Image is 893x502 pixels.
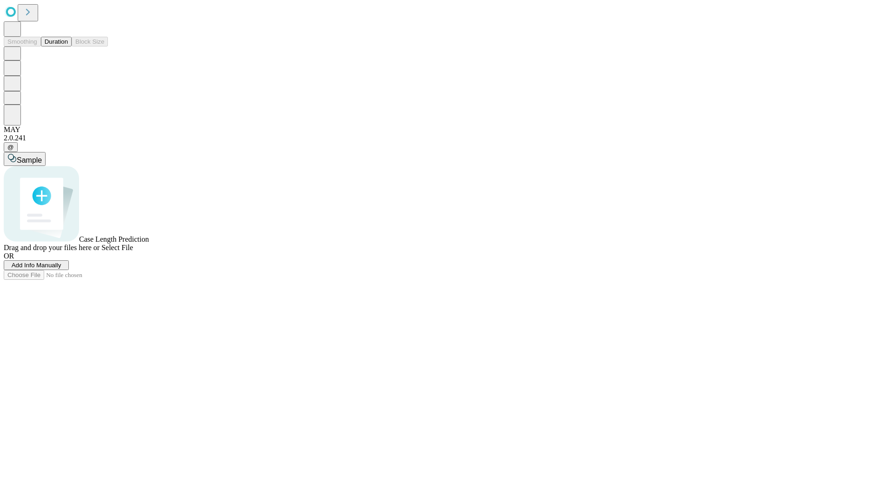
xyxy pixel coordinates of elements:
[79,235,149,243] span: Case Length Prediction
[4,244,100,251] span: Drag and drop your files here or
[4,125,889,134] div: MAY
[4,134,889,142] div: 2.0.241
[4,252,14,260] span: OR
[12,262,61,269] span: Add Info Manually
[4,37,41,46] button: Smoothing
[4,142,18,152] button: @
[17,156,42,164] span: Sample
[4,260,69,270] button: Add Info Manually
[101,244,133,251] span: Select File
[4,152,46,166] button: Sample
[7,144,14,151] span: @
[41,37,72,46] button: Duration
[72,37,108,46] button: Block Size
